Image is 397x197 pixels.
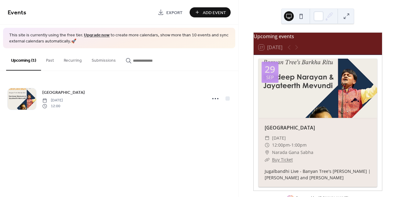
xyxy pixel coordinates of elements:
span: 1:00pm [291,141,307,149]
div: Jugalbandhi Live - Banyan Tree's [PERSON_NAME] | [PERSON_NAME] and [PERSON_NAME] [259,168,377,181]
span: [DATE] [272,134,286,142]
button: Submissions [87,48,121,70]
span: [GEOGRAPHIC_DATA] [42,89,85,96]
div: ​ [265,156,270,163]
span: Add Event [203,9,226,16]
div: Upcoming events [254,33,382,40]
div: Sep [266,75,274,80]
a: Export [153,7,187,17]
div: 29 [265,65,275,74]
div: ​ [265,134,270,142]
button: Recurring [59,48,87,70]
span: - [290,141,291,149]
a: [GEOGRAPHIC_DATA] [265,124,315,131]
button: Add Event [190,7,231,17]
button: Past [41,48,59,70]
span: 12:00 [42,103,63,109]
div: ​ [265,149,270,156]
div: ​ [265,141,270,149]
a: Buy Ticket [272,157,293,162]
span: This site is currently using the free tier. to create more calendars, show more than 10 events an... [9,32,229,44]
span: Events [8,7,26,19]
a: Upgrade now [84,31,110,39]
button: Upcoming (1) [6,48,41,71]
span: [DATE] [42,98,63,103]
span: 12:00pm [272,141,290,149]
a: [GEOGRAPHIC_DATA] [42,89,85,96]
span: Narada Gana Sabha [272,149,313,156]
span: Export [166,9,183,16]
